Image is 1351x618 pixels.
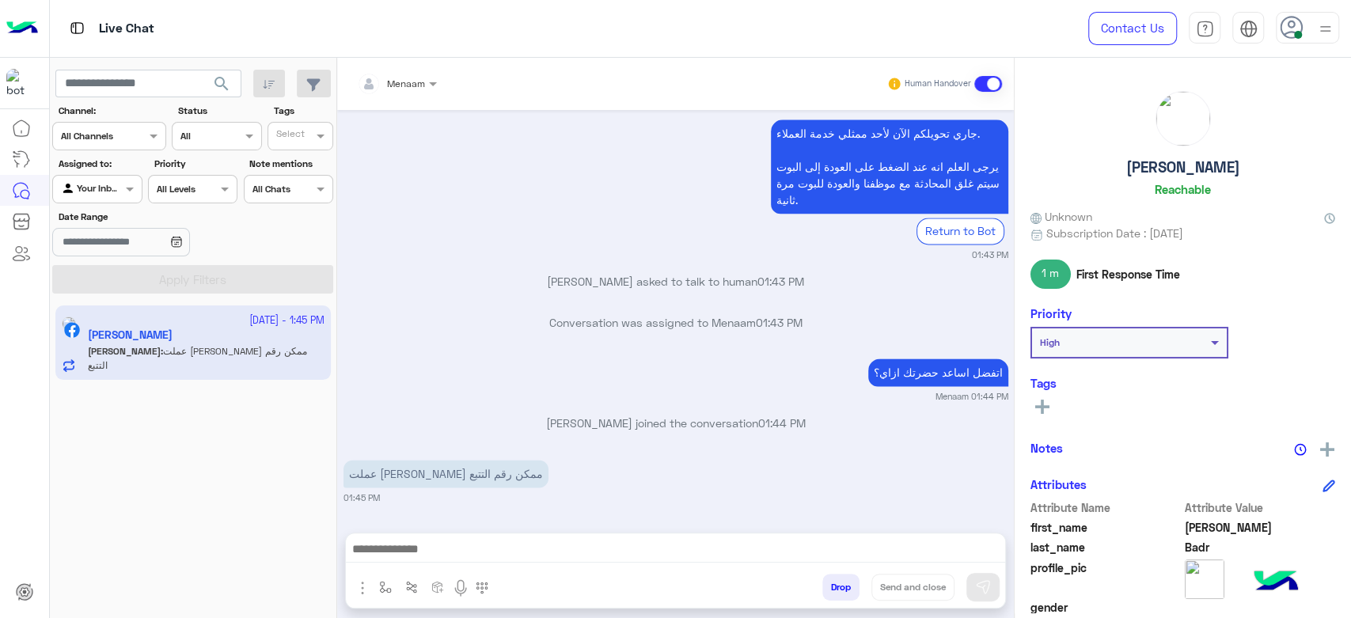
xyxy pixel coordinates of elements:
[343,491,380,504] small: 01:45 PM
[399,574,425,600] button: Trigger scenario
[935,390,1008,403] small: Menaam 01:44 PM
[154,157,236,171] label: Priority
[871,574,954,601] button: Send and close
[178,104,260,118] label: Status
[425,574,451,600] button: create order
[975,579,991,595] img: send message
[1185,559,1224,599] img: picture
[431,581,444,593] img: create order
[1030,208,1092,225] span: Unknown
[405,581,418,593] img: Trigger scenario
[6,69,35,97] img: 713415422032625
[1185,599,1336,616] span: null
[1189,12,1220,45] a: tab
[379,581,392,593] img: select flow
[758,416,806,430] span: 01:44 PM
[451,578,470,597] img: send voice note
[1046,225,1183,241] span: Subscription Date : [DATE]
[1156,92,1210,146] img: picture
[203,70,241,104] button: search
[1040,336,1060,348] b: High
[905,78,971,90] small: Human Handover
[52,265,333,294] button: Apply Filters
[59,210,236,224] label: Date Range
[822,574,860,601] button: Drop
[59,104,165,118] label: Channel:
[1076,266,1180,282] span: First Response Time
[1030,559,1182,596] span: profile_pic
[476,582,488,594] img: make a call
[6,12,38,45] img: Logo
[1030,376,1335,390] h6: Tags
[1030,519,1182,536] span: first_name
[1030,306,1072,320] h6: Priority
[1239,20,1258,38] img: tab
[1155,182,1211,196] h6: Reachable
[67,18,87,38] img: tab
[1030,499,1182,516] span: Attribute Name
[1185,519,1336,536] span: Mohamed
[1030,477,1087,491] h6: Attributes
[1185,499,1336,516] span: Attribute Value
[1088,12,1177,45] a: Contact Us
[757,275,804,288] span: 01:43 PM
[343,314,1008,331] p: Conversation was assigned to Menaam
[274,127,305,145] div: Select
[1030,260,1071,288] span: 1 m
[1196,20,1214,38] img: tab
[1030,599,1182,616] span: gender
[756,316,803,329] span: 01:43 PM
[916,218,1004,244] div: Return to Bot
[343,460,548,487] p: 2/10/2025, 1:45 PM
[59,157,140,171] label: Assigned to:
[249,157,331,171] label: Note mentions
[274,104,332,118] label: Tags
[1126,158,1240,176] h5: [PERSON_NAME]
[373,574,399,600] button: select flow
[1315,19,1335,39] img: profile
[1030,441,1063,455] h6: Notes
[771,119,1008,214] p: 2/10/2025, 1:43 PM
[1320,442,1334,457] img: add
[99,18,154,40] p: Live Chat
[212,74,231,93] span: search
[868,358,1008,386] p: 2/10/2025, 1:44 PM
[353,578,372,597] img: send attachment
[387,78,425,89] span: Menaam
[972,248,1008,261] small: 01:43 PM
[1185,539,1336,555] span: Badr
[1294,443,1307,456] img: notes
[1030,539,1182,555] span: last_name
[343,415,1008,431] p: [PERSON_NAME] joined the conversation
[343,273,1008,290] p: [PERSON_NAME] asked to talk to human
[1248,555,1304,610] img: hulul-logo.png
